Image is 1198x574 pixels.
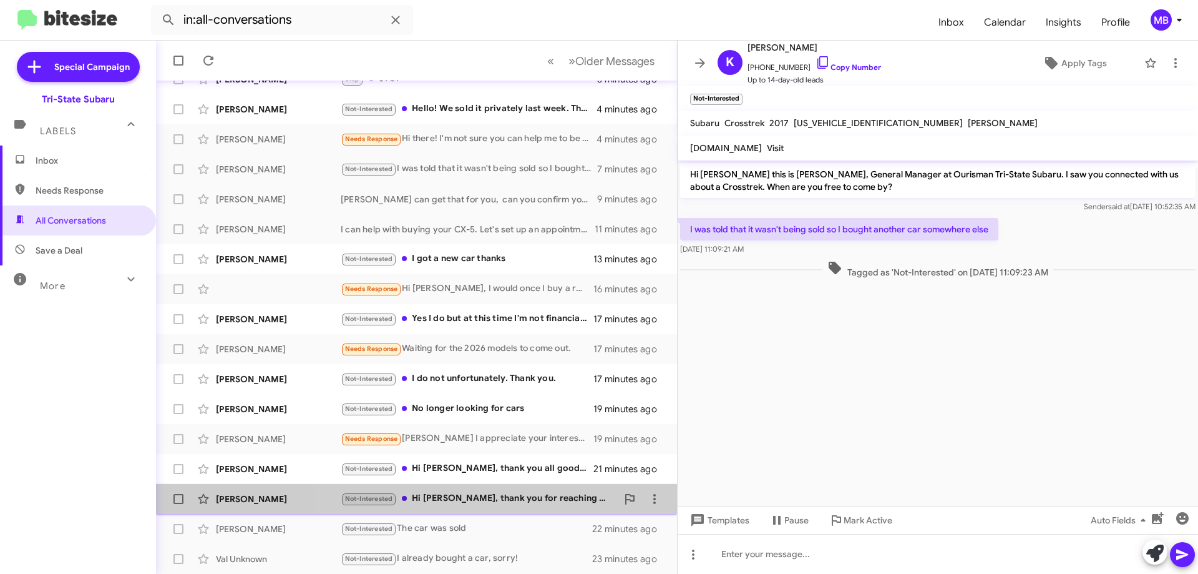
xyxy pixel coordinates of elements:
span: Crosstrek [724,117,764,129]
div: I do not unfortunately. Thank you. [341,372,593,386]
div: Yes I do but at this time I'm not financially able to pay off the remainder of the balance [341,312,593,326]
span: Not-Interested [345,405,393,413]
button: Previous [540,48,562,74]
span: Not-Interested [345,105,393,113]
div: Hi [PERSON_NAME], thank you for reaching out. I've already spoken to one of your sales people, at... [341,492,617,506]
span: Save a Deal [36,244,82,257]
div: [PERSON_NAME] [216,103,341,116]
div: Hi there! I'm not sure you can help me to be honest. I have a 2023 mazda cx50 and need to upgrade... [341,132,597,146]
span: Not-Interested [345,165,393,173]
nav: Page navigation example [540,48,662,74]
span: [PERSON_NAME] [968,117,1038,129]
div: [PERSON_NAME] [216,253,341,265]
span: Labels [40,126,76,137]
span: Up to 14-day-old leads [748,74,881,86]
a: Inbox [928,4,974,41]
span: Not-Interested [345,375,393,383]
div: 19 minutes ago [593,403,667,415]
span: Not-Interested [345,315,393,323]
div: [PERSON_NAME] [216,523,341,535]
p: Hi [PERSON_NAME] this is [PERSON_NAME], General Manager at Ourisman Tri-State Subaru. I saw you c... [680,163,1196,198]
button: Mark Active [819,509,902,532]
div: 17 minutes ago [593,313,667,325]
div: [PERSON_NAME] [216,493,341,505]
span: Needs Response [345,285,398,293]
input: Search [151,5,413,35]
button: Apply Tags [1010,52,1138,74]
div: No longer looking for cars [341,402,593,416]
div: Hi [PERSON_NAME], thank you all good now, as I actually just purchased an Equinox [DATE]. I had a... [341,462,593,476]
div: 4 minutes ago [597,133,667,146]
div: [PERSON_NAME] [216,193,341,205]
span: Insights [1036,4,1091,41]
div: [PERSON_NAME] [216,163,341,176]
div: 13 minutes ago [593,253,667,265]
span: Tagged as 'Not-Interested' on [DATE] 11:09:23 AM [822,260,1053,279]
span: said at [1108,202,1130,211]
div: Val Unknown [216,553,341,565]
div: 9 minutes ago [597,193,667,205]
div: MB [1151,9,1172,31]
button: Pause [759,509,819,532]
div: [PERSON_NAME] [216,433,341,445]
span: Older Messages [575,54,655,68]
span: Needs Response [345,345,398,353]
div: 19 minutes ago [593,433,667,445]
span: Not-Interested [345,555,393,563]
button: Auto Fields [1081,509,1161,532]
div: [PERSON_NAME] [216,373,341,385]
span: Subaru [690,117,719,129]
span: Special Campaign [54,61,130,73]
div: I can help with buying your CX-5. Let's set up an appointment to discuss the details in person! W... [341,223,595,235]
div: I already bought a car, sorry! [341,552,592,566]
div: Hi [PERSON_NAME], I would once I buy a replacement. [341,282,593,296]
span: Sender [DATE] 10:52:35 AM [1084,202,1196,211]
a: Special Campaign [17,52,140,82]
div: 21 minutes ago [593,463,667,475]
span: [PHONE_NUMBER] [748,55,881,74]
span: Needs Response [36,184,142,197]
div: 4 minutes ago [597,103,667,116]
span: « [547,53,554,69]
span: Needs Response [345,135,398,143]
span: Mark Active [844,509,892,532]
div: Tri-State Subaru [42,93,115,106]
small: Not-Interested [690,94,743,105]
span: Not-Interested [345,255,393,263]
span: More [40,280,66,292]
div: [PERSON_NAME] can get that for you, can you confirm your zip code [341,193,597,205]
a: Calendar [974,4,1036,41]
div: 16 minutes ago [593,283,667,295]
div: [PERSON_NAME] [216,133,341,146]
div: [PERSON_NAME] [216,463,341,475]
div: 23 minutes ago [592,553,667,565]
span: [DOMAIN_NAME] [690,142,762,154]
span: Needs Response [345,435,398,443]
a: Copy Number [816,62,881,72]
span: Not-Interested [345,525,393,533]
div: [PERSON_NAME] [216,343,341,355]
span: Auto Fields [1091,509,1151,532]
div: [PERSON_NAME] [216,223,341,235]
span: [PERSON_NAME] [748,40,881,55]
span: K [726,52,734,72]
span: [US_VEHICLE_IDENTIFICATION_NUMBER] [794,117,963,129]
span: Pause [784,509,809,532]
div: 17 minutes ago [593,343,667,355]
span: Not-Interested [345,495,393,503]
div: I was told that it wasn't being sold so I bought another car somewhere else [341,162,597,176]
p: I was told that it wasn't being sold so I bought another car somewhere else [680,218,998,240]
div: 17 minutes ago [593,373,667,385]
span: Apply Tags [1061,52,1107,74]
button: Next [561,48,662,74]
div: 11 minutes ago [595,223,667,235]
span: [DATE] 11:09:21 AM [680,244,744,254]
a: Profile [1091,4,1140,41]
span: » [568,53,575,69]
div: [PERSON_NAME] I appreciate your interest in us. I have 5 months left on a 200/mo lease on a Honda... [341,432,593,446]
button: Templates [678,509,759,532]
span: Visit [767,142,784,154]
div: [PERSON_NAME] [216,313,341,325]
